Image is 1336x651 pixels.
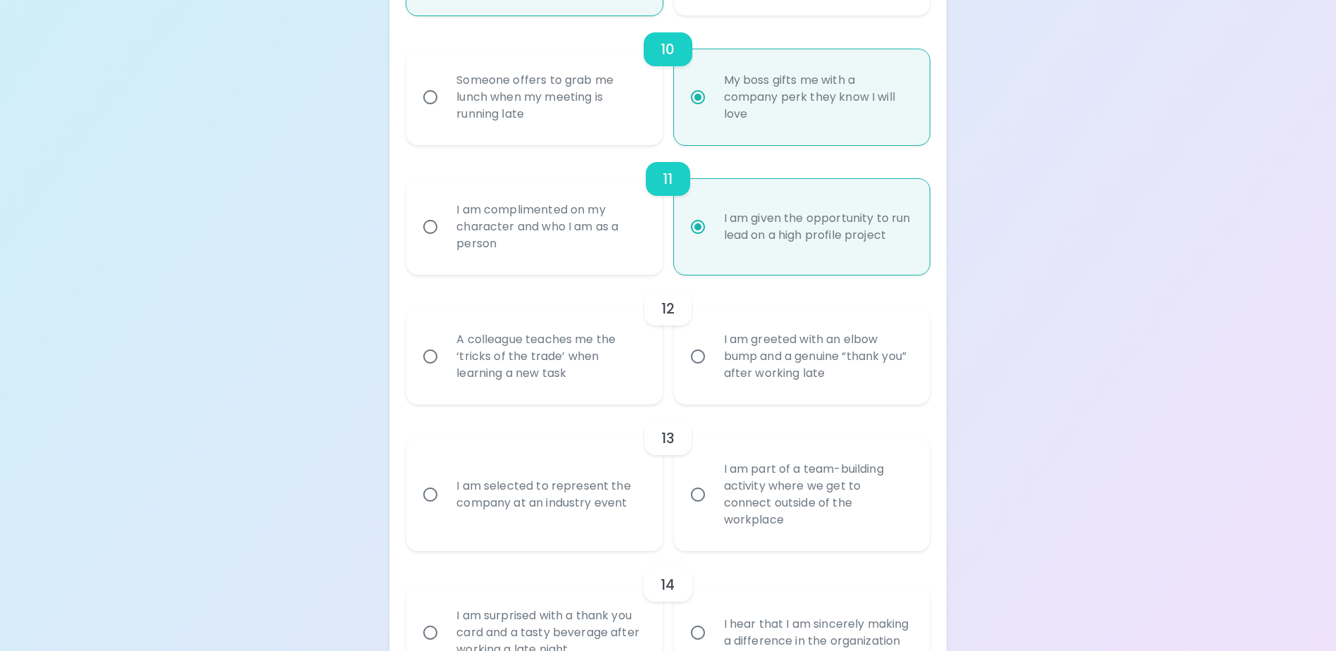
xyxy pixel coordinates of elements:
h6: 13 [661,427,675,449]
div: I am selected to represent the company at an industry event [445,461,654,528]
div: choice-group-check [406,15,929,145]
div: My boss gifts me with a company perk they know I will love [713,55,922,139]
h6: 14 [661,573,675,596]
h6: 11 [663,168,673,190]
div: Someone offers to grab me lunch when my meeting is running late [445,55,654,139]
div: choice-group-check [406,145,929,275]
div: I am greeted with an elbow bump and a genuine “thank you” after working late [713,314,922,399]
div: I am part of a team-building activity where we get to connect outside of the workplace [713,444,922,545]
div: A colleague teaches me the ‘tricks of the trade’ when learning a new task [445,314,654,399]
div: I am complimented on my character and who I am as a person [445,185,654,269]
div: choice-group-check [406,275,929,404]
h6: 12 [661,297,675,320]
h6: 10 [661,38,675,61]
div: I am given the opportunity to run lead on a high profile project [713,193,922,261]
div: choice-group-check [406,404,929,551]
